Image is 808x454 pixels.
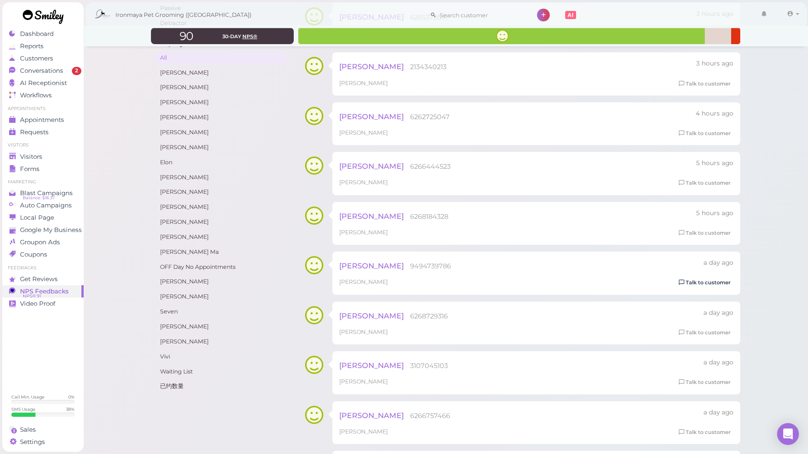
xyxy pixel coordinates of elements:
[2,248,84,261] a: Coupons
[23,293,41,300] span: NPS® 91
[156,320,287,333] a: [PERSON_NAME]
[2,199,84,212] a: Auto Campaigns
[156,126,287,139] a: [PERSON_NAME]
[156,231,287,243] a: [PERSON_NAME]
[2,106,84,112] li: Appointments
[2,265,84,271] li: Feedbacks
[156,171,287,184] a: [PERSON_NAME]
[156,186,287,198] a: [PERSON_NAME]
[339,378,388,385] span: [PERSON_NAME]
[2,224,84,236] a: Google My Business
[2,436,84,448] a: Settings
[156,66,287,79] a: [PERSON_NAME]
[437,8,525,22] input: Search customer
[20,202,72,209] span: Auto Campaigns
[339,161,404,171] span: [PERSON_NAME]
[20,214,54,222] span: Local Page
[20,153,42,161] span: Visitors
[2,187,84,199] a: Blast Campaigns Balance: $16.37
[20,426,36,434] span: Sales
[339,361,404,370] span: [PERSON_NAME]
[156,81,287,94] a: [PERSON_NAME]
[339,129,388,136] span: [PERSON_NAME]
[339,229,388,236] span: [PERSON_NAME]
[703,408,733,417] div: 09/09 01:30pm
[2,212,84,224] a: Local Page
[339,411,404,420] span: [PERSON_NAME]
[703,358,733,367] div: 09/09 03:20pm
[20,438,45,446] span: Settings
[2,179,84,185] li: Marketing
[339,428,388,435] span: [PERSON_NAME]
[2,151,84,163] a: Visitors
[156,305,287,318] a: Seven
[676,428,733,437] a: Talk to customer
[2,40,84,52] a: Reports
[676,278,733,288] a: Talk to customer
[2,285,84,298] a: NPS Feedbacks NPS® 91
[339,112,404,121] span: [PERSON_NAME]
[20,238,60,246] span: Groupon Ads
[676,79,733,89] a: Talk to customer
[20,55,53,62] span: Customers
[410,412,450,420] span: 6266757466
[2,52,84,65] a: Customers
[156,111,287,124] a: [PERSON_NAME]
[20,91,52,99] span: Workflows
[156,380,287,393] a: 已约数量
[20,116,64,124] span: Appointments
[339,212,404,221] span: [PERSON_NAME]
[339,179,388,186] span: [PERSON_NAME]
[410,312,448,320] span: 6268729316
[410,162,451,171] span: 6266444523
[156,335,287,348] a: [PERSON_NAME]
[696,109,733,118] div: 09/10 01:05pm
[156,246,287,258] a: [PERSON_NAME] Ma
[696,159,733,168] div: 09/10 12:26pm
[339,261,404,270] span: [PERSON_NAME]
[11,394,45,400] div: Call Min. Usage
[2,114,84,126] a: Appointments
[242,33,257,40] span: NPS®
[180,29,193,43] span: 90
[339,311,404,320] span: [PERSON_NAME]
[156,275,287,288] a: [PERSON_NAME]
[66,406,75,412] div: 38 %
[156,201,287,213] a: [PERSON_NAME]
[156,261,287,273] a: OFF Day No Appointments
[2,142,84,148] li: Visitors
[20,189,73,197] span: Blast Campaigns
[410,113,450,121] span: 6262725047
[222,33,241,40] span: 30-day
[156,216,287,228] a: [PERSON_NAME]
[410,212,448,221] span: 6268184328
[156,290,287,303] a: [PERSON_NAME]
[20,288,69,295] span: NPS Feedbacks
[156,141,287,154] a: [PERSON_NAME]
[676,328,733,338] a: Talk to customer
[676,378,733,387] a: Talk to customer
[72,67,81,75] span: 2
[115,2,251,28] span: Ironmaya Pet Grooming ([GEOGRAPHIC_DATA])
[156,51,287,64] a: All
[2,424,84,436] a: Sales
[2,298,84,310] a: Video Proof
[339,80,388,86] span: [PERSON_NAME]
[156,156,287,169] a: Elon
[20,300,55,308] span: Video Proof
[11,406,35,412] div: SMS Usage
[20,67,63,75] span: Conversations
[410,362,448,370] span: 3107045103
[2,77,84,89] a: AI Receptionist
[339,278,388,285] span: [PERSON_NAME]
[703,258,733,267] div: 09/09 05:27pm
[703,308,733,318] div: 09/09 04:11pm
[20,275,58,283] span: Get Reviews
[676,178,733,188] a: Talk to customer
[410,262,451,270] span: 9494739786
[2,273,84,285] a: Get Reviews
[2,126,84,138] a: Requests
[339,62,404,71] span: [PERSON_NAME]
[696,209,733,218] div: 09/10 11:49am
[20,128,49,136] span: Requests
